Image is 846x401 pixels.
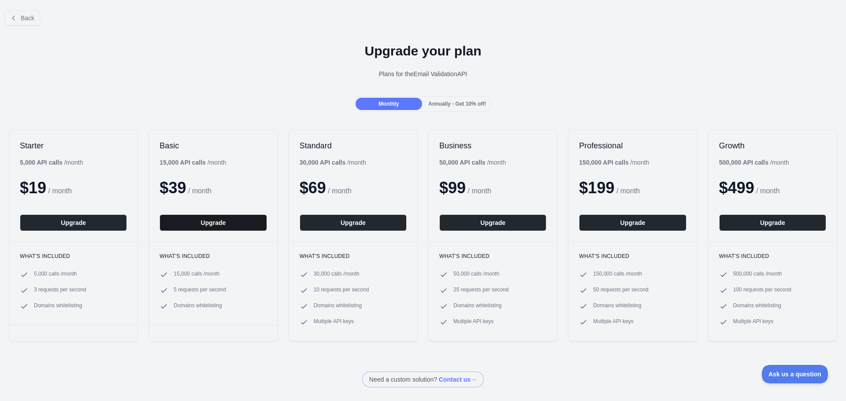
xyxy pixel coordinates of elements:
span: / month [468,187,491,195]
span: $ 199 [579,179,614,197]
span: / month [328,187,351,195]
span: / month [616,187,640,195]
button: Upgrade [300,214,407,231]
button: Upgrade [439,214,546,231]
button: Upgrade [579,214,686,231]
span: $ 99 [439,179,466,197]
iframe: Toggle Customer Support [762,365,828,383]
